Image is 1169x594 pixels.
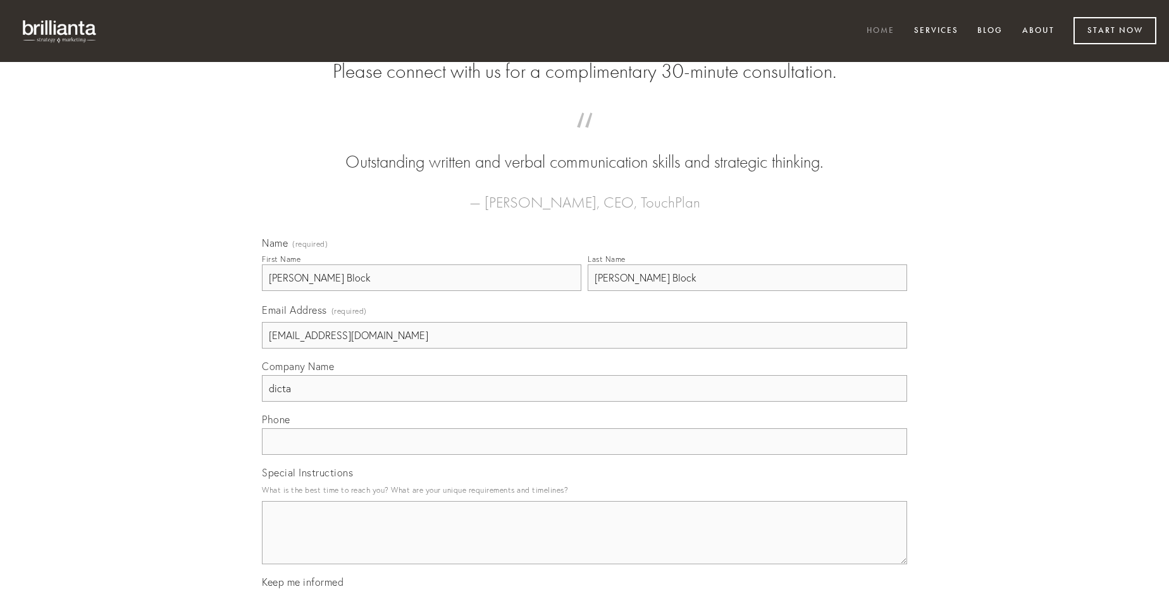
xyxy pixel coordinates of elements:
span: Phone [262,413,290,426]
a: Blog [969,21,1011,42]
a: Services [906,21,967,42]
span: (required) [292,240,328,248]
div: Last Name [588,254,626,264]
span: Company Name [262,360,334,373]
span: Name [262,237,288,249]
a: Start Now [1073,17,1156,44]
span: “ [282,125,887,150]
span: (required) [331,302,367,319]
a: About [1014,21,1063,42]
img: brillianta - research, strategy, marketing [13,13,108,49]
h2: Please connect with us for a complimentary 30-minute consultation. [262,59,907,84]
span: Email Address [262,304,327,316]
figcaption: — [PERSON_NAME], CEO, TouchPlan [282,175,887,215]
a: Home [858,21,903,42]
span: Special Instructions [262,466,353,479]
p: What is the best time to reach you? What are your unique requirements and timelines? [262,481,907,498]
blockquote: Outstanding written and verbal communication skills and strategic thinking. [282,125,887,175]
span: Keep me informed [262,576,343,588]
div: First Name [262,254,300,264]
